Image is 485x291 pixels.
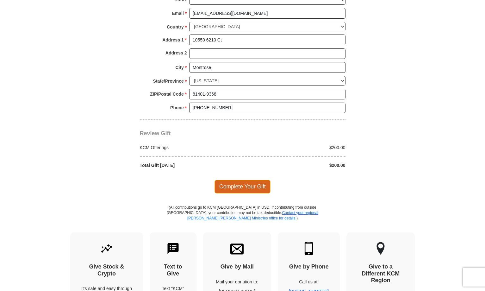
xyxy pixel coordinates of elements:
h4: Give by Mail [214,263,260,270]
strong: State/Province [153,77,184,85]
p: (All contributions go to KCM [GEOGRAPHIC_DATA] in USD. If contributing from outside [GEOGRAPHIC_D... [167,205,319,232]
img: text-to-give.svg [166,242,180,255]
div: Total Gift [DATE] [136,162,243,168]
img: envelope.svg [230,242,244,255]
h4: Text to Give [161,263,185,277]
div: $200.00 [243,162,349,168]
strong: Address 1 [162,35,184,44]
strong: ZIP/Postal Code [150,90,184,98]
img: mobile.svg [302,242,315,255]
a: Contact your regional [PERSON_NAME] [PERSON_NAME] Ministries office for details. [187,211,318,220]
strong: Address 2 [165,48,187,57]
h4: Give to a Different KCM Region [358,263,404,284]
div: $200.00 [243,144,349,151]
img: give-by-stock.svg [100,242,113,255]
p: Mail your donation to: [214,279,260,285]
strong: Email [172,9,184,18]
h4: Give by Phone [289,263,329,270]
p: Call us at: [289,279,329,285]
span: Complete Your Gift [215,180,270,193]
div: KCM Offerings [136,144,243,151]
strong: Phone [170,103,184,112]
span: Review Gift [140,130,171,136]
img: other-region [376,242,385,255]
strong: City [175,63,183,72]
h4: Give Stock & Crypto [81,263,132,277]
strong: Country [167,22,184,31]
